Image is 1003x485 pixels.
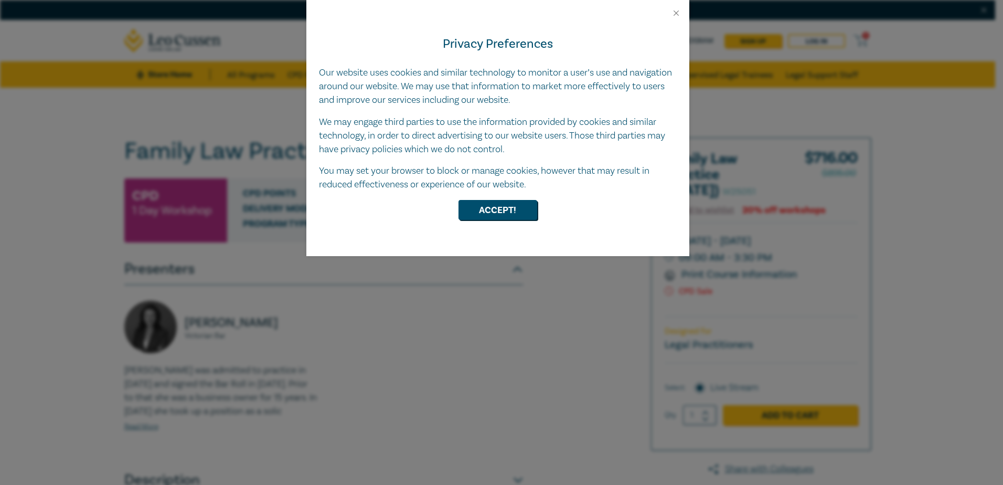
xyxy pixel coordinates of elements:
p: Our website uses cookies and similar technology to monitor a user’s use and navigation around our... [319,66,677,107]
p: You may set your browser to block or manage cookies, however that may result in reduced effective... [319,164,677,192]
p: We may engage third parties to use the information provided by cookies and similar technology, in... [319,115,677,156]
button: Close [671,8,681,18]
button: Accept! [458,200,537,220]
h4: Privacy Preferences [319,35,677,54]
